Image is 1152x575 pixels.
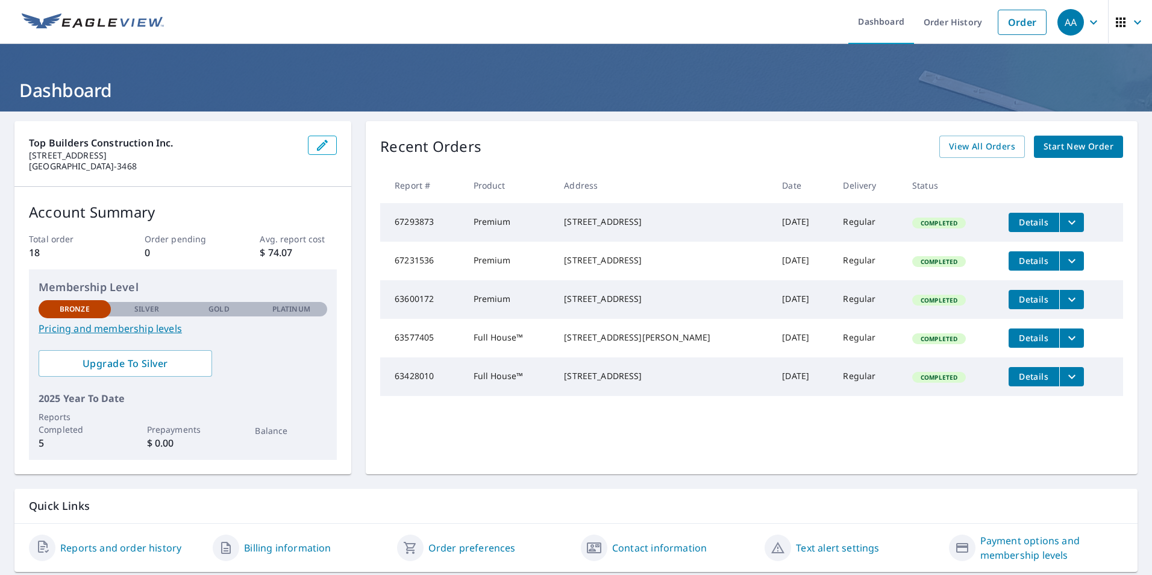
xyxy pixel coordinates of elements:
[260,245,337,260] p: $ 74.07
[380,203,463,242] td: 67293873
[39,436,111,450] p: 5
[60,541,181,555] a: Reports and order history
[833,203,903,242] td: Regular
[244,541,331,555] a: Billing information
[1016,371,1052,382] span: Details
[833,319,903,357] td: Regular
[564,331,763,344] div: [STREET_ADDRESS][PERSON_NAME]
[208,304,229,315] p: Gold
[1009,328,1059,348] button: detailsBtn-63577405
[145,245,222,260] p: 0
[1009,290,1059,309] button: detailsBtn-63600172
[29,136,298,150] p: Top Builders Construction Inc.
[939,136,1025,158] a: View All Orders
[39,350,212,377] a: Upgrade To Silver
[913,257,965,266] span: Completed
[380,319,463,357] td: 63577405
[464,280,555,319] td: Premium
[1059,251,1084,271] button: filesDropdownBtn-67231536
[1009,367,1059,386] button: detailsBtn-63428010
[772,242,833,280] td: [DATE]
[913,335,965,343] span: Completed
[39,321,327,336] a: Pricing and membership levels
[1016,216,1052,228] span: Details
[380,168,463,203] th: Report #
[903,168,999,203] th: Status
[380,280,463,319] td: 63600172
[260,233,337,245] p: Avg. report cost
[48,357,202,370] span: Upgrade To Silver
[428,541,516,555] a: Order preferences
[464,168,555,203] th: Product
[564,370,763,382] div: [STREET_ADDRESS]
[1034,136,1123,158] a: Start New Order
[134,304,160,315] p: Silver
[147,436,219,450] p: $ 0.00
[1009,251,1059,271] button: detailsBtn-67231536
[39,410,111,436] p: Reports Completed
[464,242,555,280] td: Premium
[612,541,707,555] a: Contact information
[833,357,903,396] td: Regular
[272,304,310,315] p: Platinum
[29,245,106,260] p: 18
[772,168,833,203] th: Date
[29,233,106,245] p: Total order
[1059,367,1084,386] button: filesDropdownBtn-63428010
[14,78,1138,102] h1: Dashboard
[564,254,763,266] div: [STREET_ADDRESS]
[29,161,298,172] p: [GEOGRAPHIC_DATA]-3468
[833,168,903,203] th: Delivery
[464,357,555,396] td: Full House™
[913,219,965,227] span: Completed
[1059,328,1084,348] button: filesDropdownBtn-63577405
[22,13,164,31] img: EV Logo
[1059,290,1084,309] button: filesDropdownBtn-63600172
[464,203,555,242] td: Premium
[1016,255,1052,266] span: Details
[998,10,1047,35] a: Order
[1057,9,1084,36] div: AA
[833,242,903,280] td: Regular
[772,280,833,319] td: [DATE]
[772,319,833,357] td: [DATE]
[1016,332,1052,344] span: Details
[29,201,337,223] p: Account Summary
[29,150,298,161] p: [STREET_ADDRESS]
[1009,213,1059,232] button: detailsBtn-67293873
[145,233,222,245] p: Order pending
[564,293,763,305] div: [STREET_ADDRESS]
[833,280,903,319] td: Regular
[147,423,219,436] p: Prepayments
[380,136,481,158] p: Recent Orders
[772,203,833,242] td: [DATE]
[980,533,1123,562] a: Payment options and membership levels
[464,319,555,357] td: Full House™
[380,242,463,280] td: 67231536
[913,296,965,304] span: Completed
[796,541,879,555] a: Text alert settings
[772,357,833,396] td: [DATE]
[255,424,327,437] p: Balance
[1044,139,1113,154] span: Start New Order
[39,279,327,295] p: Membership Level
[1059,213,1084,232] button: filesDropdownBtn-67293873
[29,498,1123,514] p: Quick Links
[564,216,763,228] div: [STREET_ADDRESS]
[913,373,965,382] span: Completed
[949,139,1015,154] span: View All Orders
[554,168,772,203] th: Address
[1016,294,1052,305] span: Details
[380,357,463,396] td: 63428010
[39,391,327,406] p: 2025 Year To Date
[60,304,90,315] p: Bronze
